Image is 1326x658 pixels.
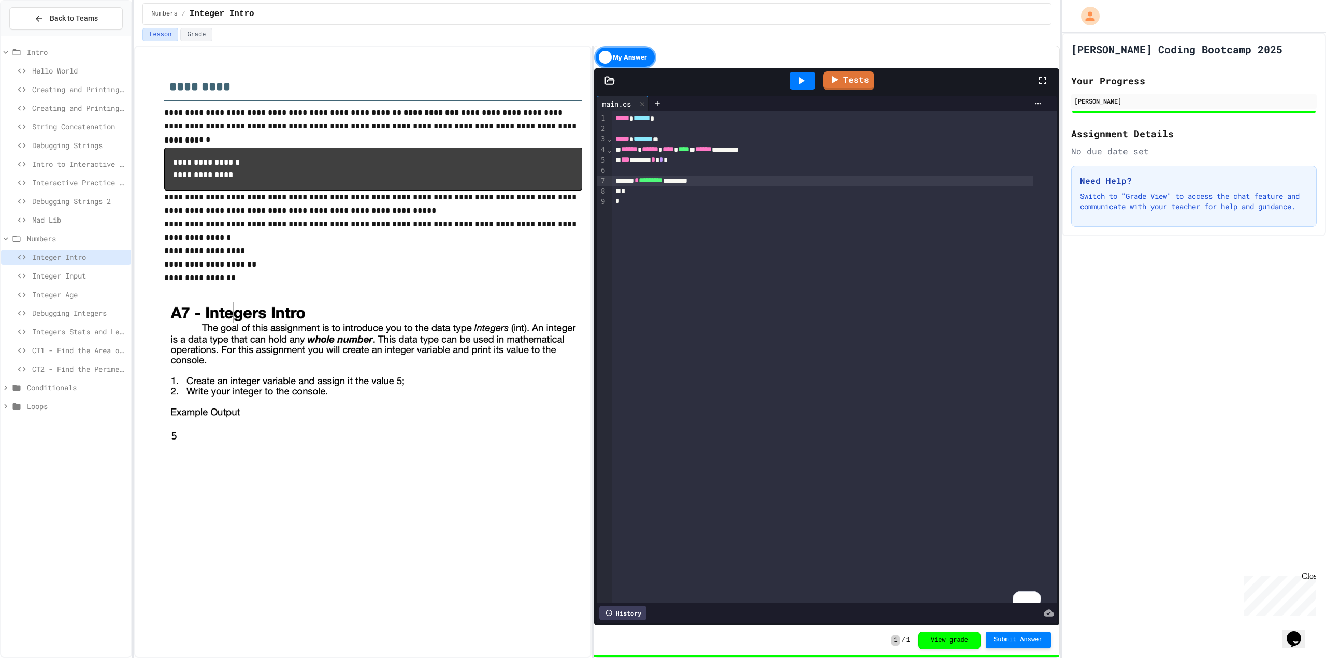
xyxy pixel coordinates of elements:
span: Debugging Integers [32,308,127,318]
span: Back to Teams [50,13,98,24]
h1: [PERSON_NAME] Coding Bootcamp 2025 [1071,42,1282,56]
div: 1 [597,113,607,124]
span: Intro [27,47,127,57]
div: main.cs [597,96,649,111]
span: Debugging Strings 2 [32,196,127,207]
span: Fold line [607,135,612,143]
span: / [902,636,905,645]
div: main.cs [597,98,636,109]
div: [PERSON_NAME] [1074,96,1314,106]
button: Lesson [142,28,178,41]
div: History [599,606,646,620]
button: View grade [918,632,981,649]
div: To enrich screen reader interactions, please activate Accessibility in Grammarly extension settings [612,111,1057,603]
span: CT1 - Find the Area of a Rectangle [32,345,127,356]
iframe: chat widget [1240,572,1316,616]
div: Chat with us now!Close [4,4,71,66]
span: Fold line [607,145,612,154]
div: 2 [597,124,607,134]
span: CT2 - Find the Perimeter of a Rectangle [32,363,127,374]
span: Hello World [32,65,127,76]
h3: Need Help? [1080,174,1308,187]
span: Interactive Practice - Who Are You? [32,177,127,188]
div: 9 [597,197,607,207]
div: 5 [597,155,607,166]
h2: Assignment Details [1071,126,1317,141]
div: 8 [597,186,607,197]
span: Numbers [27,233,127,244]
span: Debugging Strings [32,140,127,151]
span: Integer Age [32,289,127,300]
span: Integer Input [32,270,127,281]
span: Mad Lib [32,214,127,225]
span: 1 [906,636,910,645]
a: Tests [823,71,874,90]
p: Switch to "Grade View" to access the chat feature and communicate with your teacher for help and ... [1080,191,1308,212]
div: 7 [597,176,607,186]
span: Integer Intro [32,252,127,262]
span: Numbers [151,10,177,18]
span: Creating and Printing a String Variable [32,84,127,95]
span: Loops [27,401,127,412]
div: 3 [597,134,607,144]
span: 1 [891,635,899,646]
span: Creating and Printing 2+ variables [32,103,127,113]
span: / [182,10,185,18]
span: Submit Answer [994,636,1043,644]
span: String Concatenation [32,121,127,132]
div: 4 [597,144,607,155]
div: My Account [1070,4,1102,28]
button: Back to Teams [9,7,123,30]
span: Conditionals [27,382,127,393]
button: Submit Answer [986,632,1051,648]
iframe: chat widget [1282,617,1316,648]
div: 6 [597,166,607,176]
button: Grade [180,28,212,41]
span: Integers Stats and Leveling [32,326,127,337]
div: No due date set [1071,145,1317,157]
span: Intro to Interactive Programs [32,158,127,169]
span: Integer Intro [190,8,254,20]
h2: Your Progress [1071,74,1317,88]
